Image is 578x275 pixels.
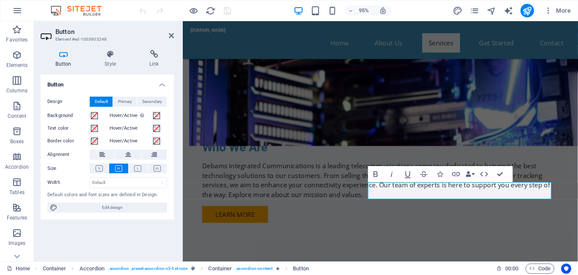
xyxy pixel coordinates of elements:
[504,6,514,16] button: text_generator
[55,36,157,43] h3: Element #ed-1003903248
[47,164,90,174] label: Size
[118,97,132,107] span: Primary
[47,123,90,133] label: Text color
[400,166,416,182] button: Underline (Ctrl+U)
[60,203,165,213] span: Edit design
[110,123,152,133] label: Hover/Active
[110,136,152,146] label: Hover/Active
[465,166,476,182] button: Data Bindings
[493,166,508,182] button: Confirm (Ctrl+⏎)
[43,264,66,274] span: Click to select. Double-click to edit
[357,6,371,16] h6: 95%
[206,6,215,16] i: Reload page
[47,97,90,107] label: Design
[449,166,464,182] button: Link
[505,264,518,274] span: 00 00
[9,189,25,196] p: Tables
[90,97,113,107] button: Default
[379,7,387,14] i: On resize automatically adjust zoom level to fit chosen device.
[276,266,280,271] i: Element contains an animation
[191,266,195,271] i: This element is a customizable preset
[470,6,479,16] i: Pages (Ctrl+Alt+S)
[453,6,463,16] button: design
[6,87,28,94] p: Columns
[504,6,513,16] i: AI Writer
[47,136,90,146] label: Border color
[142,97,162,107] span: Secondary
[47,192,167,199] div: Default colors and font sizes are defined in Design.
[544,6,571,15] span: More
[47,150,90,160] label: Alignment
[7,214,27,221] p: Features
[235,264,272,274] span: . accordion-content
[188,6,198,16] button: Click here to leave preview mode and continue editing
[5,164,29,170] p: Accordion
[496,264,519,274] h6: Session time
[561,264,571,274] button: Usercentrics
[108,264,188,274] span: . accordion .preset-accordion-v3-list-icon
[41,50,90,68] h4: Button
[511,265,512,272] span: :
[487,6,496,16] i: Navigator
[293,264,309,274] span: Click to select. Double-click to edit
[520,4,534,17] button: publish
[134,50,174,68] h4: Link
[80,264,105,274] span: Click to select. Double-click to edit
[8,240,26,247] p: Images
[7,264,30,274] a: Click to cancel selection. Double-click to open Pages
[41,75,174,90] h4: Button
[432,166,448,182] button: Icons
[110,111,152,121] label: Hover/Active
[453,6,462,16] i: Design (Ctrl+Alt+Y)
[384,166,399,182] button: Italic (Ctrl+I)
[47,180,90,185] label: Width
[6,36,28,43] p: Favorites
[208,264,232,274] span: Click to select. Double-click to edit
[55,28,174,36] h2: Button
[95,97,108,107] span: Default
[47,111,90,121] label: Background
[526,264,554,274] button: Code
[416,166,432,182] button: Strikethrough
[43,264,309,274] nav: breadcrumb
[8,113,26,119] p: Content
[205,6,215,16] button: reload
[10,138,24,145] p: Boxes
[476,166,492,182] button: HTML
[137,97,167,107] button: Secondary
[6,62,28,69] p: Elements
[470,6,480,16] button: pages
[90,50,135,68] h4: Style
[487,6,497,16] button: navigator
[529,264,550,274] span: Code
[113,97,137,107] button: Primary
[368,166,383,182] button: Bold (Ctrl+B)
[344,6,374,16] button: 95%
[541,4,574,17] button: More
[49,6,112,16] img: Editor Logo
[47,203,167,213] button: Edit design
